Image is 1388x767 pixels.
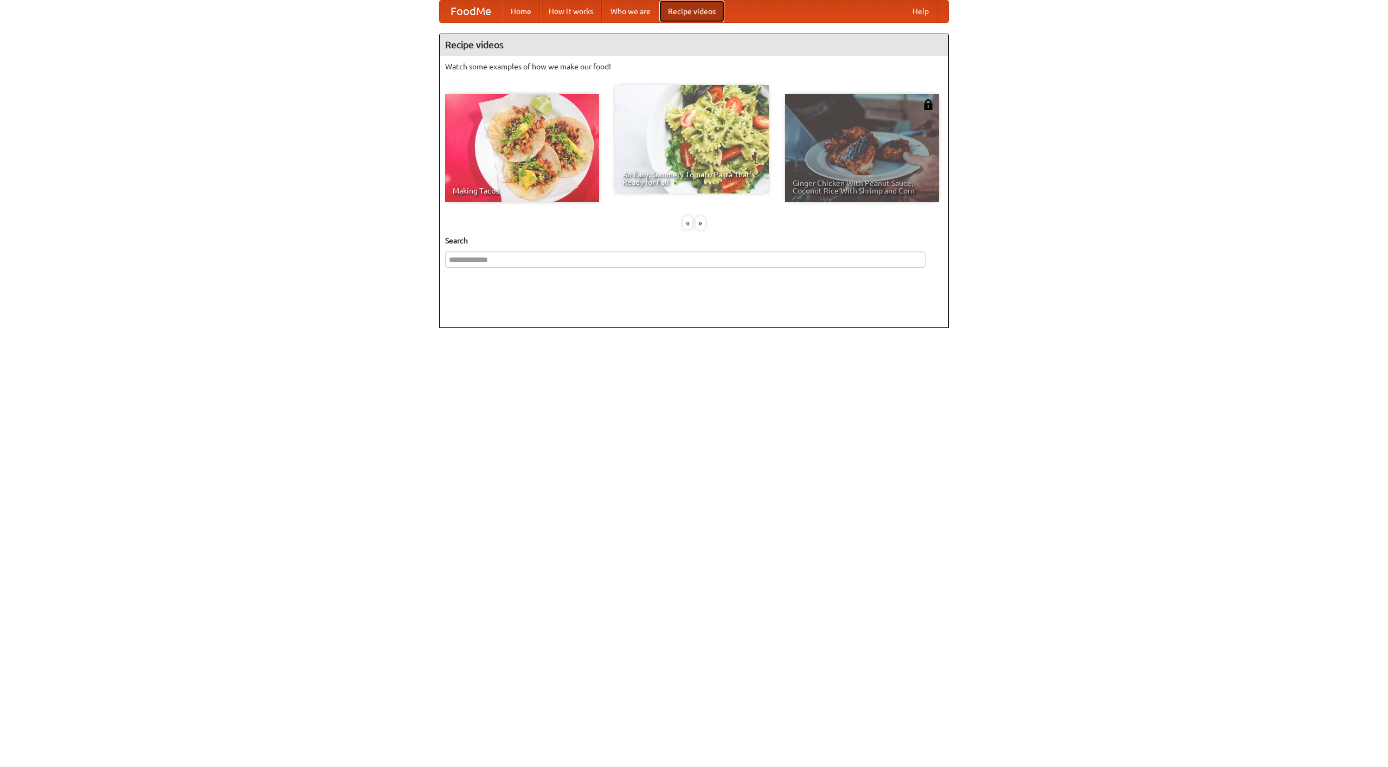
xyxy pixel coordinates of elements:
img: 483408.png [923,99,934,110]
h5: Search [445,235,943,246]
div: « [683,216,692,230]
span: An Easy, Summery Tomato Pasta That's Ready for Fall [622,171,761,186]
a: Making Tacos [445,94,599,202]
a: FoodMe [440,1,502,22]
a: Who we are [602,1,659,22]
div: » [696,216,705,230]
a: Help [904,1,937,22]
a: Recipe videos [659,1,724,22]
h4: Recipe videos [440,34,948,56]
a: Home [502,1,540,22]
p: Watch some examples of how we make our food! [445,61,943,72]
span: Making Tacos [453,187,592,195]
a: How it works [540,1,602,22]
a: An Easy, Summery Tomato Pasta That's Ready for Fall [615,85,769,194]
